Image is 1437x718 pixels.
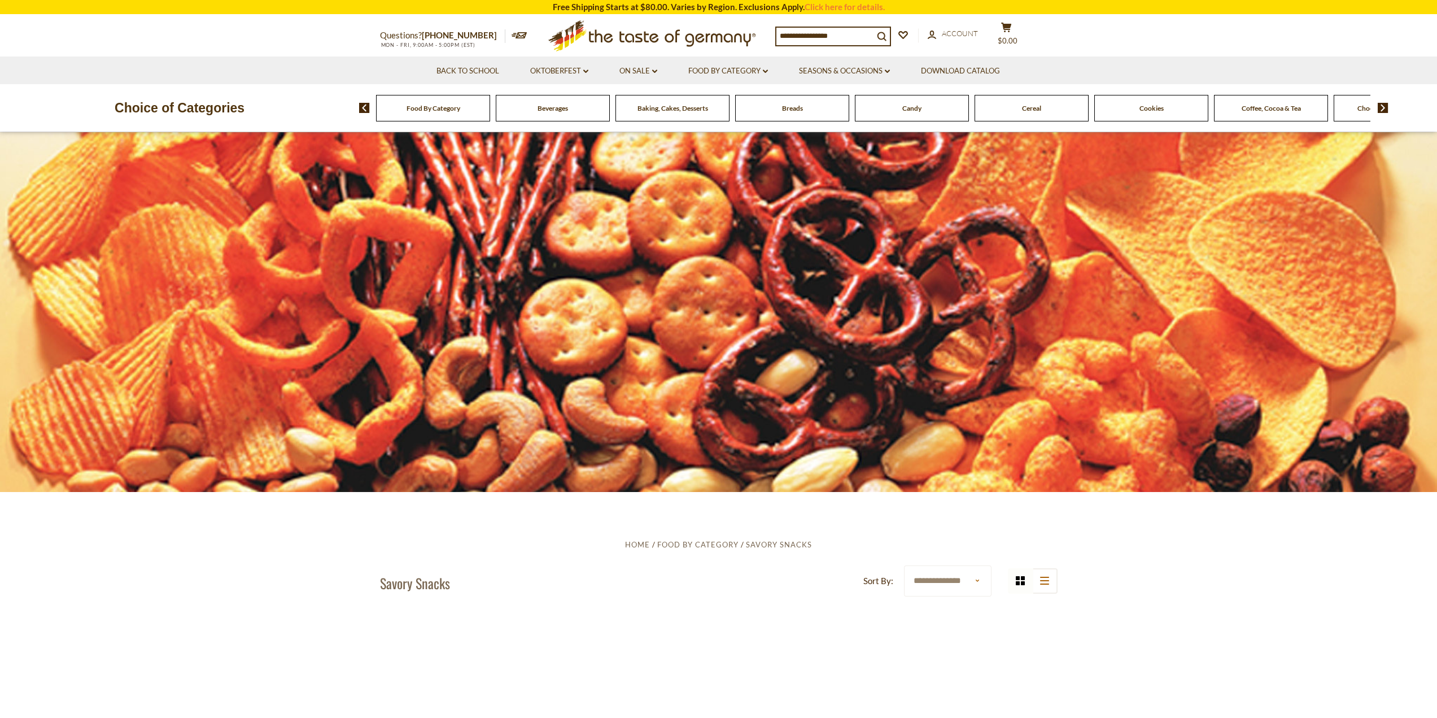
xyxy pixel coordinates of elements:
[799,65,890,77] a: Seasons & Occasions
[1357,104,1425,112] a: Chocolate & Marzipan
[380,42,476,48] span: MON - FRI, 9:00AM - 5:00PM (EST)
[805,2,885,12] a: Click here for details.
[1378,103,1388,113] img: next arrow
[782,104,803,112] a: Breads
[863,574,893,588] label: Sort By:
[1022,104,1041,112] a: Cereal
[619,65,657,77] a: On Sale
[998,36,1017,45] span: $0.00
[990,22,1024,50] button: $0.00
[637,104,708,112] a: Baking, Cakes, Desserts
[380,28,505,43] p: Questions?
[436,65,499,77] a: Back to School
[530,65,588,77] a: Oktoberfest
[688,65,768,77] a: Food By Category
[942,29,978,38] span: Account
[625,540,650,549] a: Home
[657,540,739,549] a: Food By Category
[422,30,497,40] a: [PHONE_NUMBER]
[921,65,1000,77] a: Download Catalog
[902,104,921,112] a: Candy
[538,104,568,112] a: Beverages
[928,28,978,40] a: Account
[380,575,450,591] h1: Savory Snacks
[1242,104,1301,112] a: Coffee, Cocoa & Tea
[407,104,460,112] a: Food By Category
[359,103,370,113] img: previous arrow
[746,540,812,549] a: Savory Snacks
[1139,104,1164,112] a: Cookies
